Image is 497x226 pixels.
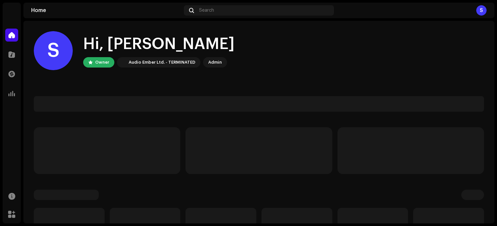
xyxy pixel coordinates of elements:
[129,58,195,66] div: Audio Ember Ltd. - TERMINATED
[118,58,126,66] img: 27b131dc-3d3e-418c-8b90-e790972be9c0
[199,8,214,13] span: Search
[476,5,487,16] div: S
[34,31,73,70] div: S
[95,58,109,66] div: Owner
[83,34,235,55] div: Hi, [PERSON_NAME]
[208,58,222,66] div: Admin
[31,8,181,13] div: Home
